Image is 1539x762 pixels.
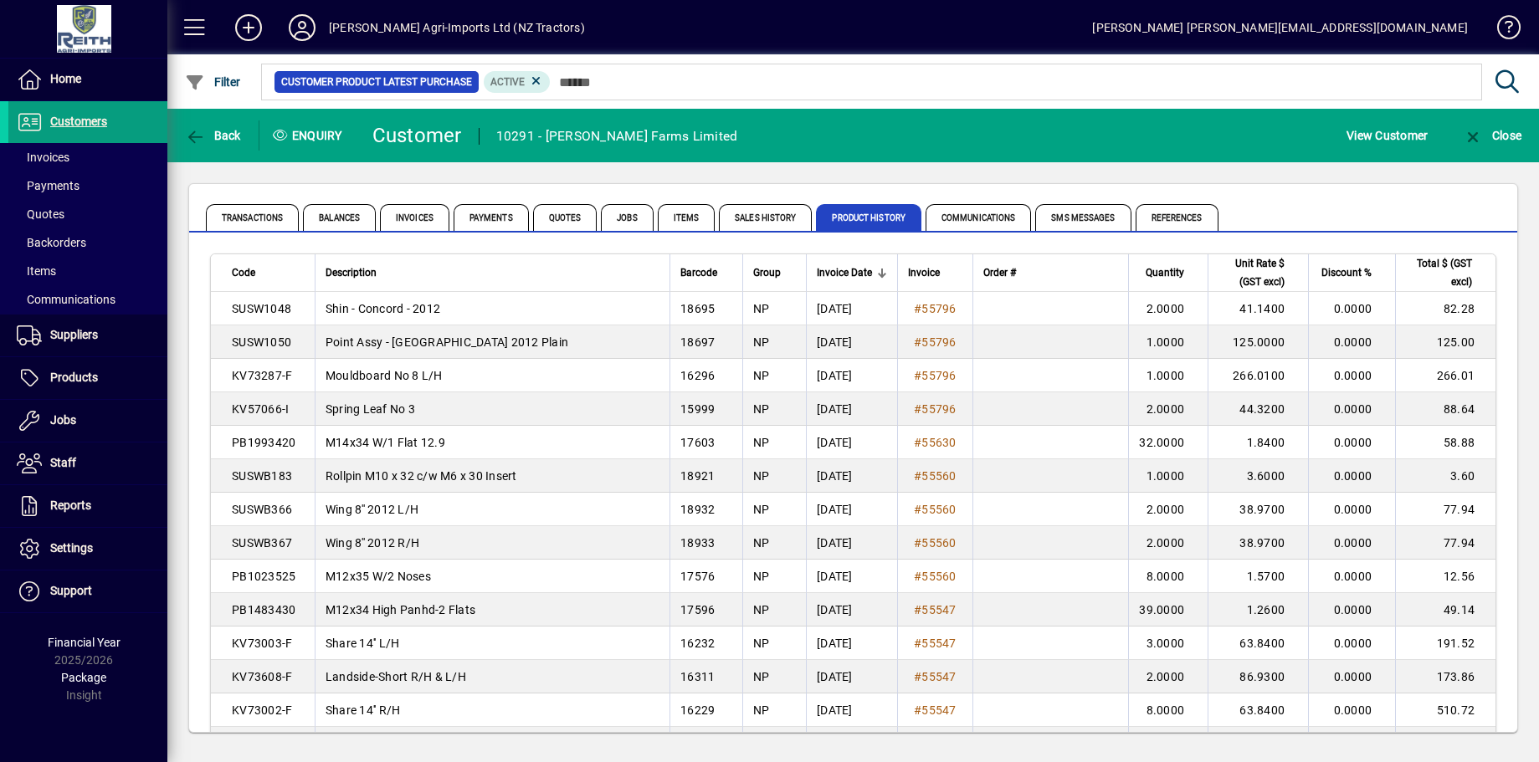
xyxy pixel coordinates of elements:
a: Jobs [8,400,167,442]
td: 32.0000 [1128,426,1208,459]
td: 266.0100 [1208,359,1308,392]
span: Order # [983,263,1016,282]
span: Home [50,72,81,85]
td: 38.9700 [1208,493,1308,526]
span: # [914,402,921,416]
span: 55560 [921,503,956,516]
span: Discount % [1321,263,1372,282]
td: 125.0000 [1208,325,1308,359]
span: Communications [926,204,1031,231]
div: Description [326,263,659,282]
span: Mouldboard No 8 L/H [326,369,443,382]
span: Support [50,584,92,597]
td: 8.0000 [1128,560,1208,593]
td: 41.1400 [1208,292,1308,325]
td: 0.0000 [1308,392,1395,426]
span: Back [185,129,241,142]
div: Customer [372,122,462,149]
td: 3.6000 [1208,459,1308,493]
span: Products [50,371,98,384]
span: Invoices [380,204,449,231]
button: Filter [181,67,245,97]
span: M12x34 High Panhd-2 Flats [326,603,475,616]
td: 49.14 [1395,593,1495,626]
a: #55547 [908,601,962,619]
span: References [1136,204,1218,231]
span: Code [232,263,255,282]
td: 125.00 [1395,325,1495,359]
span: Reports [50,499,91,512]
td: 8.0000 [1128,693,1208,727]
div: Barcode [680,263,732,282]
td: 2.0000 [1128,526,1208,560]
span: # [914,637,921,650]
a: #55796 [908,333,962,351]
td: 12.56 [1395,560,1495,593]
td: 0.0000 [1308,493,1395,526]
span: Spring Leaf No 3 [326,402,415,416]
td: 1.0000 [1128,359,1208,392]
button: Add [222,13,275,43]
span: KV73003-F [232,637,292,650]
span: Invoices [17,151,69,164]
td: 0.0000 [1308,660,1395,693]
span: # [914,570,921,583]
td: 2.0000 [1128,292,1208,325]
div: Unit Rate $ (GST excl) [1218,254,1300,291]
span: NP [753,603,770,616]
td: 19.4500 [1208,727,1308,760]
span: Payments [17,179,80,192]
td: 77.94 [1395,493,1495,526]
span: Unit Rate $ (GST excl) [1218,254,1285,291]
span: 55547 [921,670,956,683]
td: 63.8400 [1208,693,1308,727]
td: 38.90 [1395,727,1495,760]
span: NP [753,703,770,717]
span: Landside-Short R/H & L/H [326,670,466,683]
span: # [914,670,921,683]
td: 0.0000 [1308,325,1395,359]
div: Invoice Date [817,263,887,282]
td: 58.88 [1395,426,1495,459]
td: 2.0000 [1128,660,1208,693]
a: Items [8,257,167,285]
span: NP [753,469,770,483]
span: 17603 [680,436,715,449]
span: NP [753,302,770,315]
div: Total $ (GST excl) [1406,254,1487,291]
span: Payments [454,204,529,231]
a: #55560 [908,534,962,552]
td: 0.0000 [1308,426,1395,459]
div: Group [753,263,796,282]
span: Backorders [17,236,86,249]
div: Discount % [1319,263,1387,282]
span: NP [753,570,770,583]
td: 77.94 [1395,526,1495,560]
a: Suppliers [8,315,167,356]
td: 0.0000 [1308,727,1395,760]
span: Active [490,76,525,88]
span: Financial Year [48,636,121,649]
span: M12x35 W/2 Noses [326,570,431,583]
span: KV57066-I [232,402,289,416]
td: 1.8400 [1208,426,1308,459]
span: 15999 [680,402,715,416]
span: PB1023525 [232,570,295,583]
td: [DATE] [806,292,897,325]
td: 0.0000 [1308,693,1395,727]
a: #55547 [908,634,962,652]
td: 2.0000 [1128,493,1208,526]
a: Reports [8,485,167,527]
span: Quotes [533,204,598,231]
a: #55560 [908,500,962,519]
span: Items [658,204,716,231]
a: Settings [8,528,167,570]
a: Invoices [8,143,167,171]
app-page-header-button: Close enquiry [1445,120,1539,151]
span: PB1993420 [232,436,295,449]
td: [DATE] [806,392,897,426]
span: Share 14'' L/H [326,637,400,650]
span: 55547 [921,703,956,717]
div: Invoice [908,263,962,282]
span: 55547 [921,637,956,650]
